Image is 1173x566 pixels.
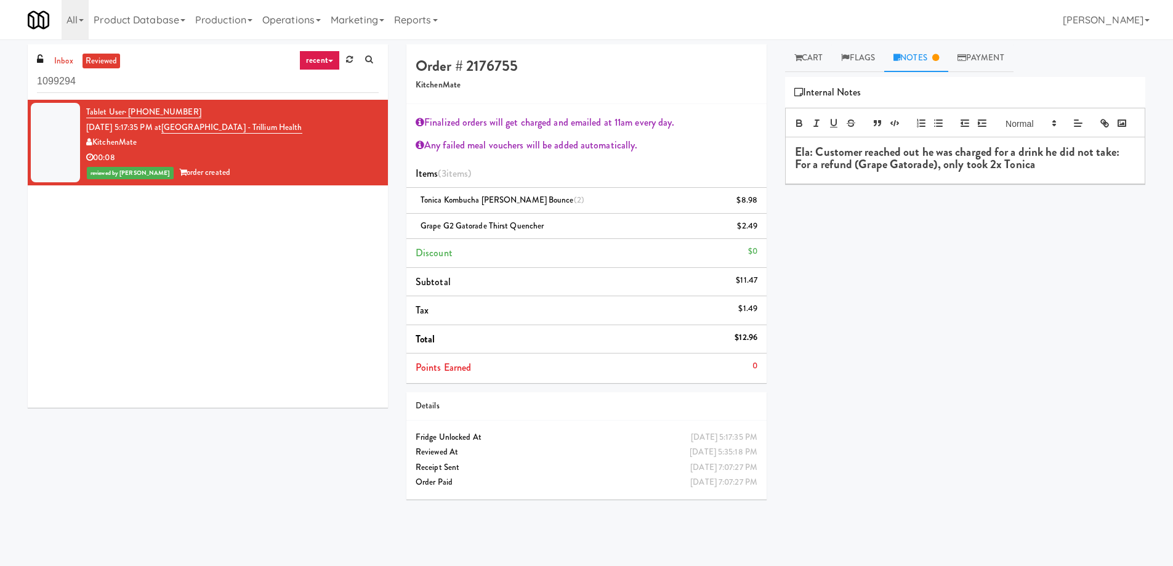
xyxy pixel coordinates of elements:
span: Internal Notes [794,83,861,102]
a: Tablet User· [PHONE_NUMBER] [86,106,201,118]
div: 0 [752,358,757,374]
span: [DATE] 5:17:35 PM at [86,121,161,133]
div: KitchenMate [86,135,379,150]
div: $12.96 [735,330,757,346]
a: recent [299,51,340,70]
a: [GEOGRAPHIC_DATA] - Trillium Health [161,121,302,134]
span: Subtotal [416,275,451,289]
h4: Order # 2176755 [416,58,757,74]
div: Reviewed At [416,445,757,460]
span: Tax [416,303,429,317]
div: $1.49 [738,301,757,317]
a: inbox [51,54,76,69]
div: Details [416,398,757,414]
span: Total [416,332,435,346]
input: Search vision orders [37,70,379,93]
div: Fridge Unlocked At [416,430,757,445]
span: Items [416,166,471,180]
li: Tablet User· [PHONE_NUMBER][DATE] 5:17:35 PM at[GEOGRAPHIC_DATA] - Trillium HealthKitchenMate00:0... [28,100,388,185]
a: Notes [884,44,948,72]
span: Points Earned [416,360,471,374]
a: Flags [832,44,884,72]
img: Micromart [28,9,49,31]
div: [DATE] 7:07:27 PM [690,475,757,490]
span: Tonica Kombucha [PERSON_NAME] Bounce [421,194,584,206]
h3: Ela: Customer reached out he was charged for a drink he did not take: For a refund (Grape Gatorad... [795,146,1135,172]
div: Finalized orders will get charged and emailed at 11am every day. [416,113,757,132]
span: · [PHONE_NUMBER] [124,106,201,118]
span: Discount [416,246,453,260]
div: [DATE] 5:35:18 PM [690,445,757,460]
div: 00:08 [86,150,379,166]
div: Order Paid [416,475,757,490]
div: $8.98 [736,193,757,208]
div: Receipt Sent [416,460,757,475]
div: $2.49 [737,219,757,234]
a: Payment [948,44,1014,72]
div: [DATE] 7:07:27 PM [690,460,757,475]
span: (3 ) [438,166,471,180]
a: Cart [785,44,832,72]
span: reviewed by [PERSON_NAME] [87,167,174,179]
div: [DATE] 5:17:35 PM [691,430,757,445]
span: order created [179,166,230,178]
span: Grape G2 Gatorade Thirst Quencher [421,220,544,232]
div: $11.47 [736,273,757,288]
span: (2) [574,194,584,206]
ng-pluralize: items [446,166,469,180]
h5: KitchenMate [416,81,757,90]
div: Any failed meal vouchers will be added automatically. [416,136,757,155]
div: $0 [748,244,757,259]
a: reviewed [83,54,121,69]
